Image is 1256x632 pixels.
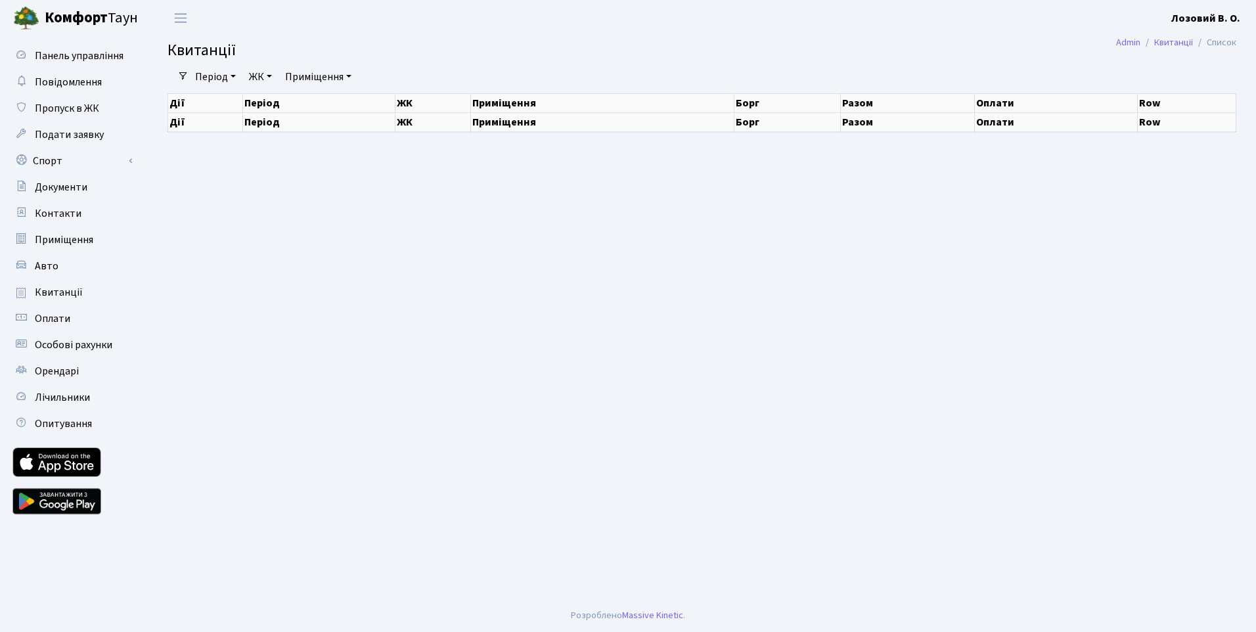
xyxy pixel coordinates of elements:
[168,93,243,112] th: Дії
[734,93,840,112] th: Борг
[1096,29,1256,56] nav: breadcrumb
[7,279,138,305] a: Квитанції
[190,66,241,88] a: Період
[244,66,277,88] a: ЖК
[13,5,39,32] img: logo.png
[35,101,99,116] span: Пропуск в ЖК
[975,112,1138,131] th: Оплати
[7,95,138,122] a: Пропуск в ЖК
[35,180,87,194] span: Документи
[1116,35,1140,49] a: Admin
[45,7,108,28] b: Комфорт
[35,206,81,221] span: Контакти
[243,93,395,112] th: Період
[1138,112,1236,131] th: Row
[1138,93,1236,112] th: Row
[7,411,138,437] a: Опитування
[470,112,734,131] th: Приміщення
[35,49,123,63] span: Панель управління
[168,39,236,62] span: Квитанції
[280,66,357,88] a: Приміщення
[734,112,840,131] th: Борг
[7,384,138,411] a: Лічильники
[35,390,90,405] span: Лічильники
[571,608,685,623] div: Розроблено .
[243,112,395,131] th: Період
[7,174,138,200] a: Документи
[7,358,138,384] a: Орендарі
[35,364,79,378] span: Орендарі
[395,93,470,112] th: ЖК
[7,148,138,174] a: Спорт
[395,112,470,131] th: ЖК
[1193,35,1236,50] li: Список
[622,608,683,622] a: Massive Kinetic
[7,305,138,332] a: Оплати
[7,69,138,95] a: Повідомлення
[7,253,138,279] a: Авто
[840,93,975,112] th: Разом
[1171,11,1240,26] a: Лозовий В. О.
[470,93,734,112] th: Приміщення
[35,285,83,300] span: Квитанції
[7,200,138,227] a: Контакти
[7,122,138,148] a: Подати заявку
[35,75,102,89] span: Повідомлення
[1154,35,1193,49] a: Квитанції
[35,259,58,273] span: Авто
[35,127,104,142] span: Подати заявку
[35,311,70,326] span: Оплати
[7,227,138,253] a: Приміщення
[35,233,93,247] span: Приміщення
[168,112,243,131] th: Дії
[7,43,138,69] a: Панель управління
[35,338,112,352] span: Особові рахунки
[7,332,138,358] a: Особові рахунки
[164,7,197,29] button: Переключити навігацію
[840,112,975,131] th: Разом
[45,7,138,30] span: Таун
[35,417,92,431] span: Опитування
[975,93,1138,112] th: Оплати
